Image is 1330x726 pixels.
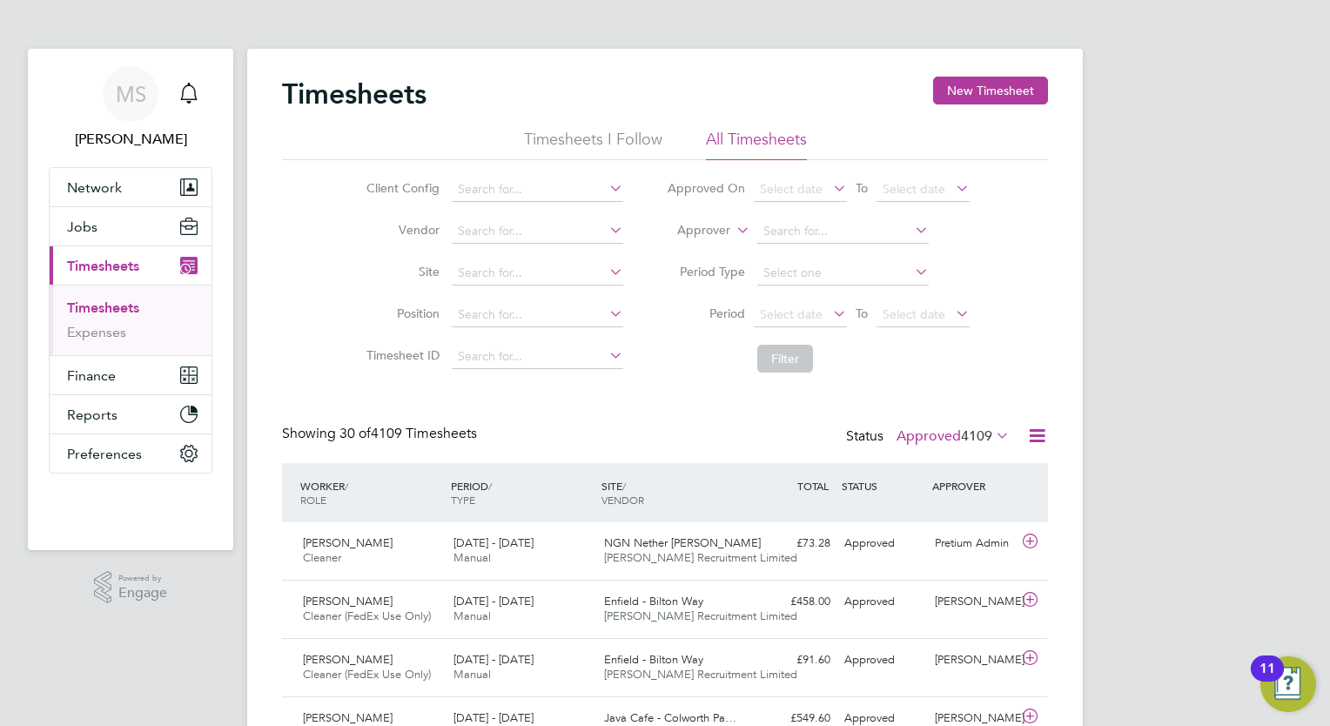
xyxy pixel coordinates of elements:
[837,470,928,501] div: STATUS
[757,219,929,244] input: Search for...
[747,529,837,558] div: £73.28
[604,535,761,550] span: NGN Nether [PERSON_NAME]
[94,571,168,604] a: Powered byEngage
[303,710,393,725] span: [PERSON_NAME]
[1260,656,1316,712] button: Open Resource Center, 11 new notifications
[928,470,1018,501] div: APPROVER
[296,470,447,515] div: WORKER
[604,710,736,725] span: Java Cafe - Colworth Pa…
[850,302,873,325] span: To
[67,258,139,274] span: Timesheets
[303,652,393,667] span: [PERSON_NAME]
[453,667,491,682] span: Manual
[118,586,167,601] span: Engage
[883,181,945,197] span: Select date
[67,218,97,235] span: Jobs
[345,479,348,493] span: /
[339,425,477,442] span: 4109 Timesheets
[747,646,837,675] div: £91.60
[361,306,440,321] label: Position
[837,529,928,558] div: Approved
[604,608,797,623] span: [PERSON_NAME] Recruitment Limited
[652,222,730,239] label: Approver
[300,493,326,507] span: ROLE
[67,179,122,196] span: Network
[28,49,233,550] nav: Main navigation
[361,180,440,196] label: Client Config
[453,550,491,565] span: Manual
[601,493,644,507] span: VENDOR
[118,571,167,586] span: Powered by
[50,395,212,434] button: Reports
[303,535,393,550] span: [PERSON_NAME]
[116,83,146,105] span: MS
[453,535,534,550] span: [DATE] - [DATE]
[49,491,212,519] a: Go to home page
[667,264,745,279] label: Period Type
[303,608,431,623] span: Cleaner (FedEx Use Only)
[667,180,745,196] label: Approved On
[846,425,1013,449] div: Status
[760,181,823,197] span: Select date
[897,427,1010,445] label: Approved
[452,303,623,327] input: Search for...
[757,261,929,286] input: Select one
[604,652,703,667] span: Enfield - Bilton Way
[452,345,623,369] input: Search for...
[928,529,1018,558] div: Pretium Admin
[604,594,703,608] span: Enfield - Bilton Way
[361,264,440,279] label: Site
[50,207,212,245] button: Jobs
[524,129,662,160] li: Timesheets I Follow
[1259,669,1275,691] div: 11
[303,594,393,608] span: [PERSON_NAME]
[452,261,623,286] input: Search for...
[451,493,475,507] span: TYPE
[49,66,212,150] a: MS[PERSON_NAME]
[760,306,823,322] span: Select date
[67,446,142,462] span: Preferences
[361,222,440,238] label: Vendor
[49,129,212,150] span: Millie Simmons
[67,299,139,316] a: Timesheets
[622,479,626,493] span: /
[837,588,928,616] div: Approved
[282,425,480,443] div: Showing
[361,347,440,363] label: Timesheet ID
[453,608,491,623] span: Manual
[453,710,534,725] span: [DATE] - [DATE]
[50,434,212,473] button: Preferences
[757,345,813,373] button: Filter
[604,550,797,565] span: [PERSON_NAME] Recruitment Limited
[50,246,212,285] button: Timesheets
[282,77,427,111] h2: Timesheets
[339,425,371,442] span: 30 of
[933,77,1048,104] button: New Timesheet
[883,306,945,322] span: Select date
[961,427,992,445] span: 4109
[837,646,928,675] div: Approved
[667,306,745,321] label: Period
[50,285,212,355] div: Timesheets
[706,129,807,160] li: All Timesheets
[453,594,534,608] span: [DATE] - [DATE]
[50,356,212,394] button: Finance
[850,177,873,199] span: To
[488,479,492,493] span: /
[452,219,623,244] input: Search for...
[928,646,1018,675] div: [PERSON_NAME]
[747,588,837,616] div: £458.00
[604,667,797,682] span: [PERSON_NAME] Recruitment Limited
[50,168,212,206] button: Network
[597,470,748,515] div: SITE
[797,479,829,493] span: TOTAL
[447,470,597,515] div: PERIOD
[928,588,1018,616] div: [PERSON_NAME]
[303,667,431,682] span: Cleaner (FedEx Use Only)
[303,550,341,565] span: Cleaner
[453,652,534,667] span: [DATE] - [DATE]
[67,367,116,384] span: Finance
[80,491,181,519] img: berryrecruitment-logo-retina.png
[67,407,118,423] span: Reports
[67,324,126,340] a: Expenses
